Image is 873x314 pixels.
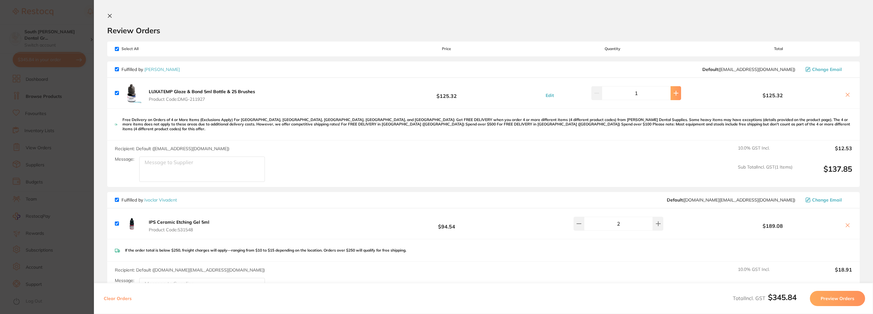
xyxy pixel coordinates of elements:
[738,145,792,159] span: 10.0 % GST Incl.
[125,248,406,253] p: If the order total is below $250, freight charges will apply—ranging from $10 to $15 depending on...
[702,67,795,72] span: save@adamdental.com.au
[115,146,229,151] span: Recipient: Default ( [EMAIL_ADDRESS][DOMAIN_NAME] )
[121,83,142,103] img: ZWhuNjhyaw
[544,93,556,98] button: Edit
[115,267,265,273] span: Recipient: Default ( [DOMAIN_NAME][EMAIL_ADDRESS][DOMAIN_NAME] )
[733,295,797,301] span: Total Incl. GST
[115,278,134,283] label: Message:
[798,164,852,182] output: $137.85
[768,292,797,302] b: $345.84
[373,47,520,51] span: Price
[115,157,134,162] label: Message:
[812,197,842,202] span: Change Email
[373,218,520,229] b: $94.54
[122,118,852,131] p: Free Delivery on Orders of 4 or More Items (Exclusions Apply) For [GEOGRAPHIC_DATA], [GEOGRAPHIC_...
[702,67,718,72] b: Default
[667,197,795,202] span: orders.au@ivoclarvivadent.com
[373,87,520,99] b: $125.32
[149,89,255,94] b: LUXATEMP Glaze & Bond 5ml Bottle & 25 Brushes
[798,145,852,159] output: $12.53
[804,67,852,72] button: Change Email
[147,89,257,102] button: LUXATEMP Glaze & Bond 5ml Bottle & 25 Brushes Product Code:DMG-211927
[107,26,860,35] h2: Review Orders
[149,227,209,232] span: Product Code: 531548
[705,223,841,229] b: $189.08
[667,197,683,203] b: Default
[121,67,180,72] p: Fulfilled by
[520,47,705,51] span: Quantity
[149,219,209,225] b: IPS Ceramic Etching Gel 5ml
[798,267,852,281] output: $18.91
[705,47,852,51] span: Total
[121,214,142,234] img: angwaDdxNw
[812,67,842,72] span: Change Email
[147,219,211,233] button: IPS Ceramic Etching Gel 5ml Product Code:531548
[144,197,177,203] a: Ivoclar Vivadent
[115,47,178,51] span: Select All
[810,291,865,306] button: Preview Orders
[102,291,134,306] button: Clear Orders
[738,164,792,182] span: Sub Total Incl. GST ( 1 Items)
[121,197,177,202] p: Fulfilled by
[705,93,841,98] b: $125.32
[804,197,852,203] button: Change Email
[738,267,792,281] span: 10.0 % GST Incl.
[144,67,180,72] a: [PERSON_NAME]
[149,97,255,102] span: Product Code: DMG-211927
